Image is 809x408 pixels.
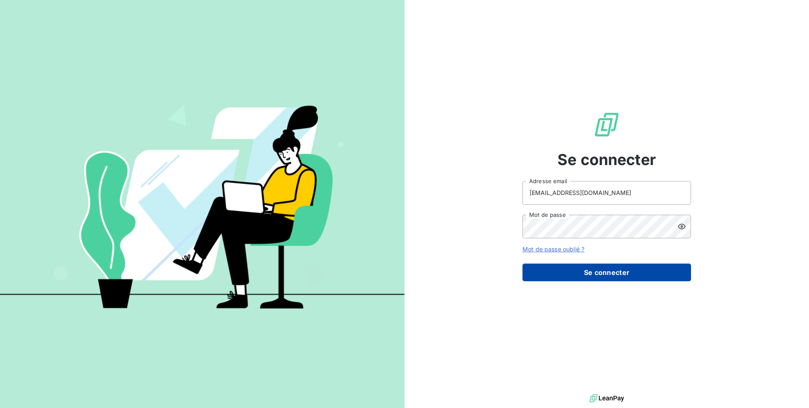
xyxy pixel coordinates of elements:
[522,264,691,281] button: Se connecter
[522,181,691,205] input: placeholder
[522,245,584,253] a: Mot de passe oublié ?
[589,392,624,405] img: logo
[593,111,620,138] img: Logo LeanPay
[557,148,656,171] span: Se connecter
